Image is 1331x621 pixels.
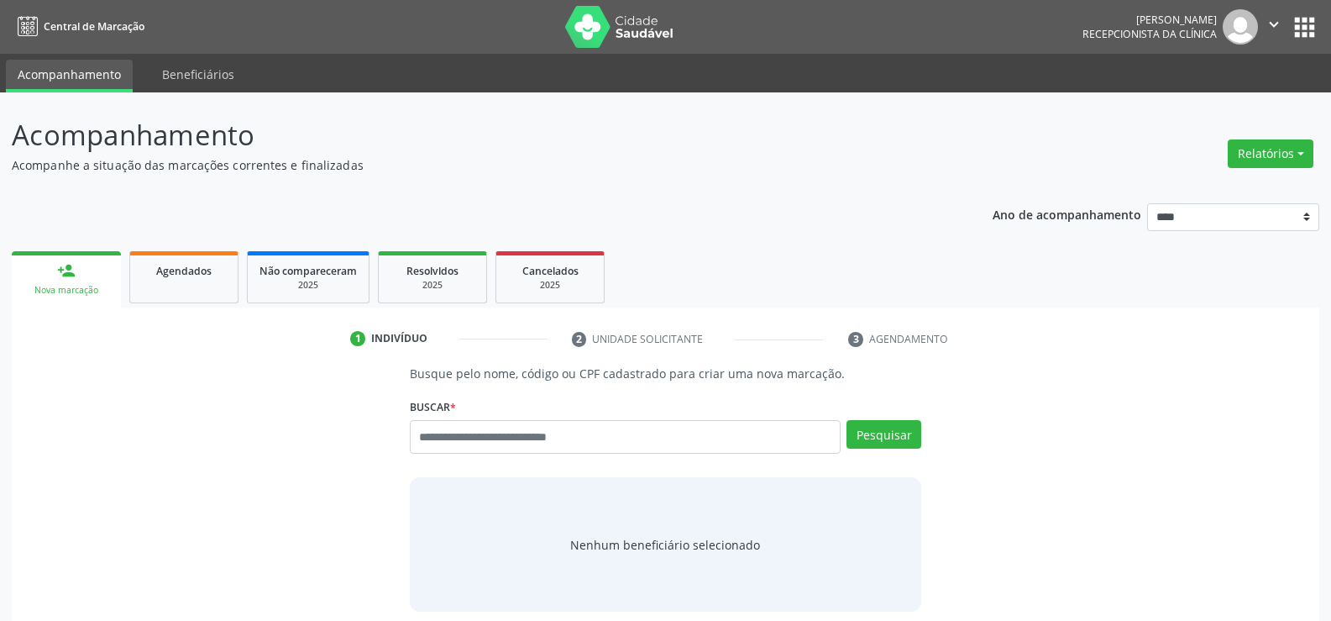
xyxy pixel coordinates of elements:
[57,261,76,280] div: person_add
[846,420,921,449] button: Pesquisar
[390,279,474,292] div: 2025
[371,331,427,346] div: Indivíduo
[406,264,459,278] span: Resolvidos
[350,331,365,346] div: 1
[410,394,456,420] label: Buscar
[44,19,144,34] span: Central de Marcação
[156,264,212,278] span: Agendados
[259,279,357,292] div: 2025
[522,264,579,278] span: Cancelados
[24,284,109,297] div: Nova marcação
[1082,13,1217,27] div: [PERSON_NAME]
[12,156,927,174] p: Acompanhe a situação das marcações correntes e finalizadas
[1258,9,1290,45] button: 
[12,13,144,40] a: Central de Marcação
[259,264,357,278] span: Não compareceram
[150,60,246,89] a: Beneficiários
[12,114,927,156] p: Acompanhamento
[1290,13,1319,42] button: apps
[6,60,133,92] a: Acompanhamento
[508,279,592,292] div: 2025
[1265,15,1283,34] i: 
[570,536,760,554] span: Nenhum beneficiário selecionado
[1223,9,1258,45] img: img
[993,203,1141,224] p: Ano de acompanhamento
[1228,139,1313,168] button: Relatórios
[410,365,921,382] p: Busque pelo nome, código ou CPF cadastrado para criar uma nova marcação.
[1082,27,1217,41] span: Recepcionista da clínica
